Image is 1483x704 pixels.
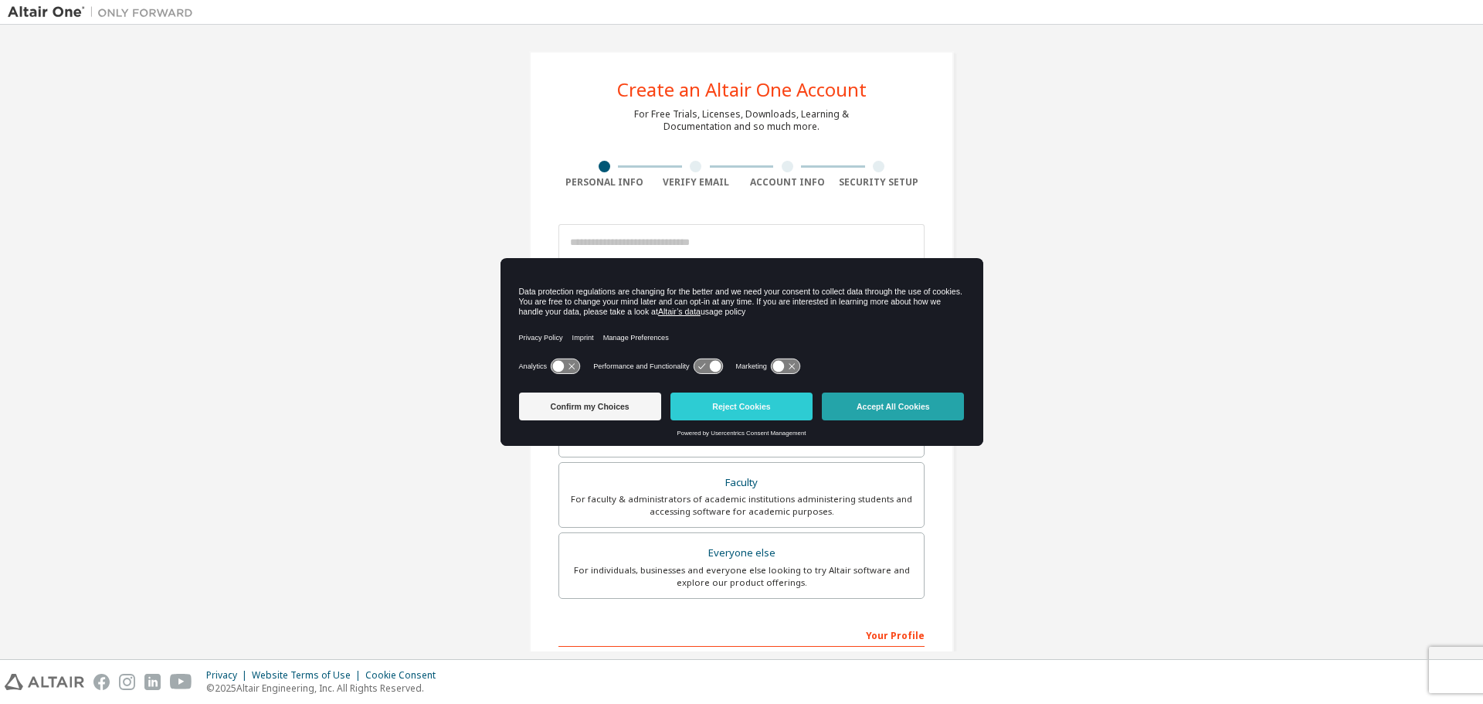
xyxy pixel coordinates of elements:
div: For Free Trials, Licenses, Downloads, Learning & Documentation and so much more. [634,108,849,133]
img: Altair One [8,5,201,20]
div: Cookie Consent [365,669,445,682]
div: Verify Email [650,176,742,189]
img: instagram.svg [119,674,135,690]
p: © 2025 Altair Engineering, Inc. All Rights Reserved. [206,682,445,695]
img: youtube.svg [170,674,192,690]
div: Create an Altair One Account [617,80,867,99]
div: Security Setup [833,176,925,189]
div: Website Terms of Use [252,669,365,682]
div: Personal Info [558,176,650,189]
div: Account Info [741,176,833,189]
img: linkedin.svg [144,674,161,690]
div: For individuals, businesses and everyone else looking to try Altair software and explore our prod... [568,564,915,589]
div: Everyone else [568,542,915,564]
div: For faculty & administrators of academic institutions administering students and accessing softwa... [568,493,915,518]
img: facebook.svg [93,674,110,690]
img: altair_logo.svg [5,674,84,690]
div: Privacy [206,669,252,682]
div: Your Profile [558,622,925,647]
div: Faculty [568,472,915,494]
